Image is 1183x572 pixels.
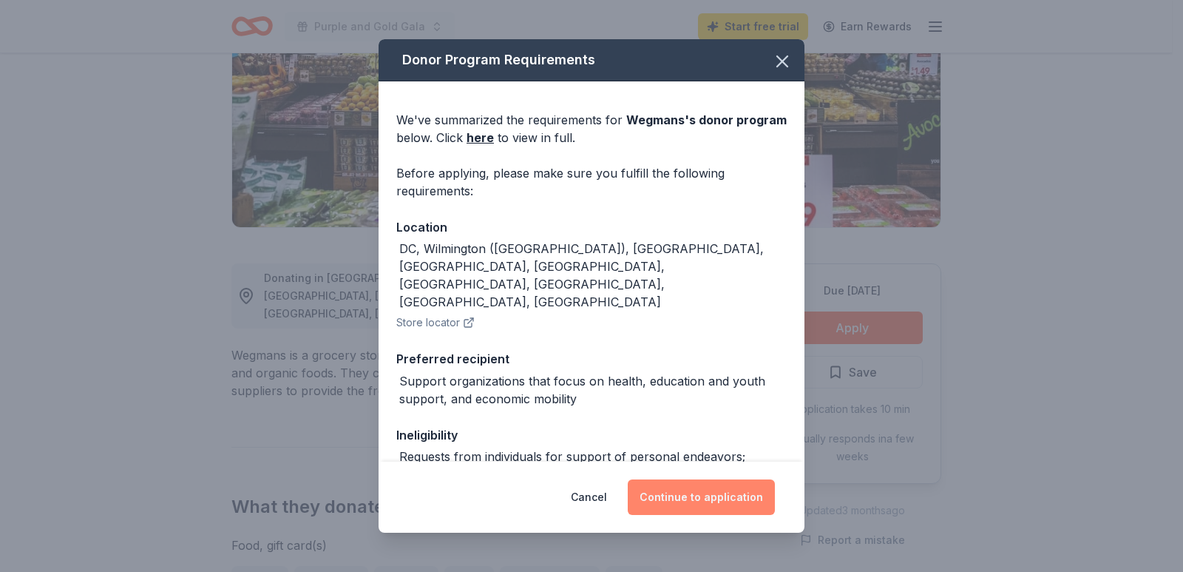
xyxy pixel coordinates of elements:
[396,218,787,237] div: Location
[396,111,787,147] div: We've summarized the requirements for below. Click to view in full.
[396,314,475,332] button: Store locator
[396,164,787,200] div: Before applying, please make sure you fulfill the following requirements:
[399,372,787,408] div: Support organizations that focus on health, education and youth support, and economic mobility
[628,480,775,515] button: Continue to application
[399,240,787,311] div: DC, Wilmington ([GEOGRAPHIC_DATA]), [GEOGRAPHIC_DATA], [GEOGRAPHIC_DATA], [GEOGRAPHIC_DATA], [GEO...
[399,448,787,554] div: Requests from individuals for support of personal endeavors; College scholarships; Requests from ...
[379,39,804,81] div: Donor Program Requirements
[571,480,607,515] button: Cancel
[626,112,787,127] span: Wegmans 's donor program
[396,349,787,369] div: Preferred recipient
[396,425,787,445] div: Ineligibility
[467,129,494,147] a: here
